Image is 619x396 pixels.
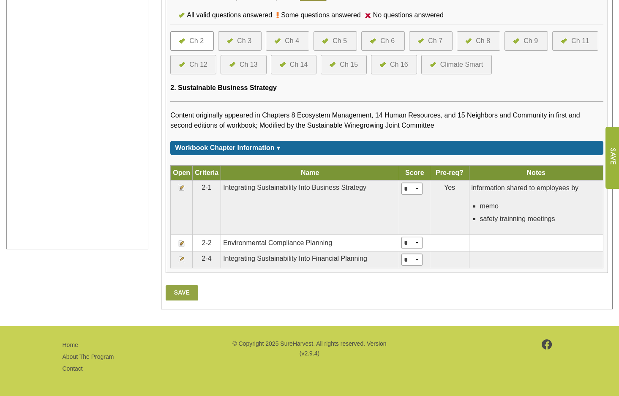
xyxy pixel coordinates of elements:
a: Save [166,285,198,300]
div: Click for more or less content [170,141,603,155]
img: icon-all-questions-answered.png [227,38,233,44]
a: Ch 9 [513,36,539,46]
img: icon-all-questions-answered.png [275,38,281,44]
img: icon-all-questions-answered.png [322,38,328,44]
a: About The Program [63,353,114,360]
div: Ch 16 [390,60,408,70]
th: Pre-req? [430,165,469,180]
td: 2-1 [193,180,221,235]
div: Ch 2 [189,36,204,46]
img: icon-no-questions-answered.png [365,13,371,18]
a: Ch 13 [229,60,258,70]
div: Ch 6 [380,36,395,46]
a: Ch 6 [370,36,396,46]
div: Ch 12 [189,60,207,70]
img: icon-all-questions-answered.png [380,62,386,67]
div: Some questions answered [279,10,365,20]
td: Integrating Sustainability Into Financial Planning [221,251,399,268]
div: Ch 4 [285,36,299,46]
img: icon-all-questions-answered.png [179,38,185,44]
a: Ch 5 [322,36,348,46]
div: Ch 9 [524,36,538,46]
img: icon-some-questions-answered.png [276,12,279,19]
td: 2-2 [193,235,221,251]
img: icon-all-questions-answered.png [418,38,424,44]
div: Ch 8 [476,36,490,46]
a: Ch 4 [275,36,300,46]
div: All valid questions answered [185,10,276,20]
div: Ch 15 [340,60,358,70]
img: footer-facebook.png [542,339,552,350]
img: icon-all-questions-answered.png [280,62,286,67]
img: sort_arrow_down.gif [276,147,281,150]
div: Ch 5 [333,36,347,46]
th: Open [171,165,193,180]
div: Climate Smart [440,60,483,70]
span: Content originally appeared in Chapters 8 Ecosystem Management, 14 Human Resources, and 15 Neighb... [170,112,580,129]
a: Contact [63,365,83,372]
p: © Copyright 2025 SureHarvest. All rights reserved. Version (v2.9.4) [231,339,387,358]
img: icon-all-questions-answered.png [466,38,472,44]
li: safety trainning meetings [480,213,601,225]
span: Workbook Chapter Information [175,144,274,151]
img: icon-all-questions-answered.png [561,38,567,44]
div: Ch 11 [571,36,589,46]
th: Criteria [193,165,221,180]
img: icon-all-questions-answered.png [513,38,519,44]
div: Ch 3 [237,36,251,46]
td: 2-4 [193,251,221,268]
a: Climate Smart [430,60,483,70]
th: Score [399,165,430,180]
td: Integrating Sustainability Into Business Strategy [221,180,399,235]
p: information shared to employees by [472,183,601,194]
img: icon-all-questions-answered.png [330,62,335,67]
img: icon-all-questions-answered.png [179,62,185,67]
a: Ch 14 [280,60,308,70]
a: Home [63,341,78,348]
a: Ch 3 [227,36,253,46]
td: Yes [430,180,469,235]
a: Ch 7 [418,36,444,46]
th: Name [221,165,399,180]
a: Ch 15 [330,60,358,70]
img: icon-all-questions-answered.png [430,62,436,67]
a: Ch 16 [380,60,408,70]
input: Submit [605,127,619,189]
span: 2. Sustainable Business Strategy [170,84,277,91]
a: Ch 12 [179,60,207,70]
div: Ch 14 [290,60,308,70]
div: No questions answered [371,10,448,20]
img: icon-all-questions-answered.png [229,62,235,67]
a: Ch 8 [466,36,491,46]
div: Ch 13 [240,60,258,70]
td: Environmental Compliance Planning [221,235,399,251]
img: icon-all-questions-answered.png [179,13,185,18]
img: icon-all-questions-answered.png [370,38,376,44]
a: Ch 11 [561,36,589,46]
li: memo [480,200,601,213]
div: Ch 7 [428,36,442,46]
th: Notes [469,165,603,180]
